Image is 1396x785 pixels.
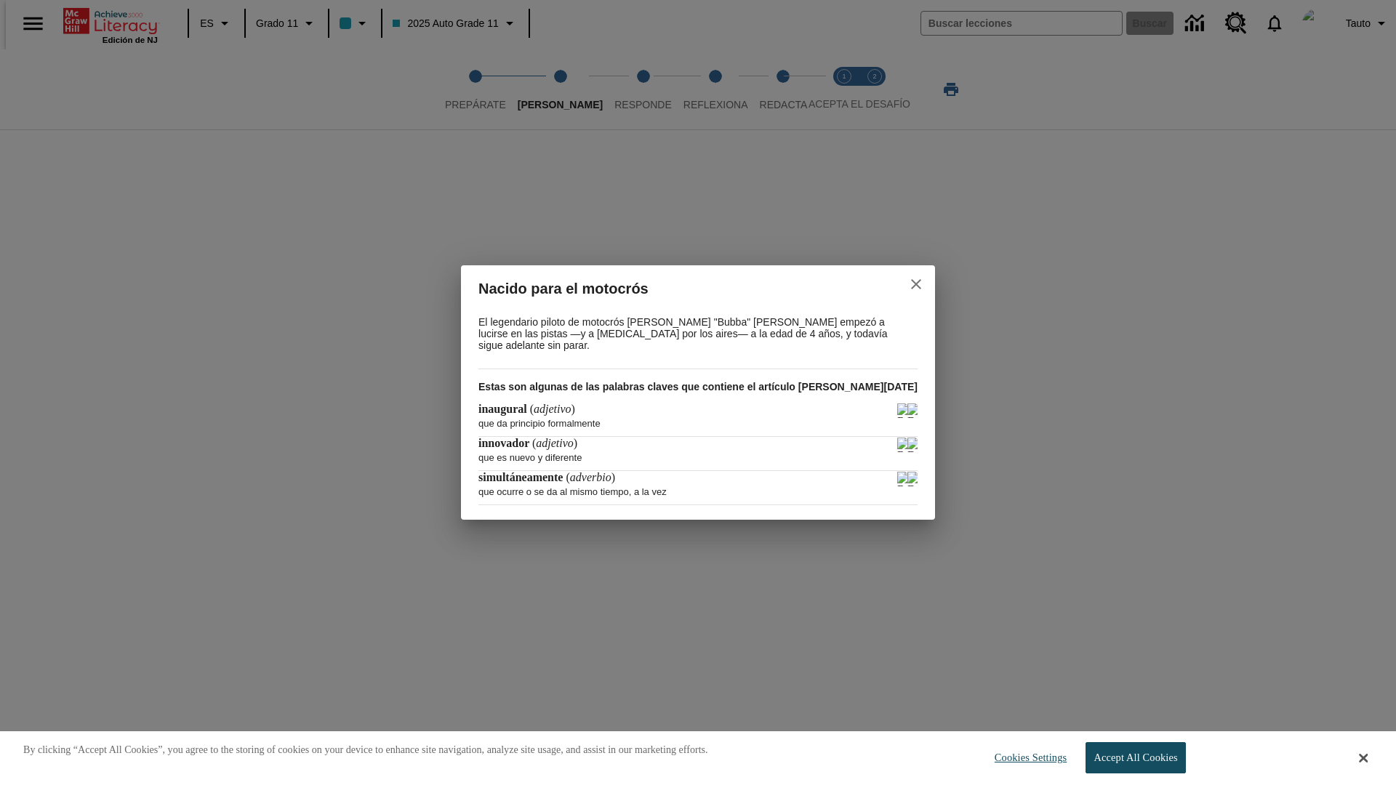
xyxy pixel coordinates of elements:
[478,369,918,403] h3: Estas son algunas de las palabras claves que contiene el artículo [PERSON_NAME][DATE]
[897,403,907,418] img: Reproducir - inaugural
[478,437,532,449] span: innovador
[478,277,874,300] h2: Nacido para el motocrós
[478,471,566,483] span: simultáneamente
[478,403,575,416] h4: ( )
[536,437,574,449] span: adjetivo
[982,743,1072,773] button: Cookies Settings
[897,438,907,452] img: Reproducir - innovador
[23,743,708,757] p: By clicking “Accept All Cookies”, you agree to the storing of cookies on your device to enhance s...
[478,479,915,497] p: que ocurre o se da al mismo tiempo, a la vez
[907,438,918,452] img: Detener - innovador
[907,403,918,418] img: Detener - inaugural
[907,472,918,486] img: Detener - simultáneamente
[478,445,915,463] p: que es nuevo y diferente
[478,471,615,484] h4: ( )
[478,437,577,450] h4: ( )
[478,411,915,429] p: que da principio formalmente
[897,472,907,486] img: Reproducir - simultáneamente
[1359,752,1368,765] button: Close
[478,316,915,351] p: El legendario piloto de motocrós [PERSON_NAME] "Bubba" [PERSON_NAME] empezó a lucirse en las pist...
[1086,742,1185,773] button: Accept All Cookies
[478,403,530,415] span: inaugural
[534,403,571,415] span: adjetivo
[899,267,934,302] button: close
[570,471,611,483] span: adverbio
